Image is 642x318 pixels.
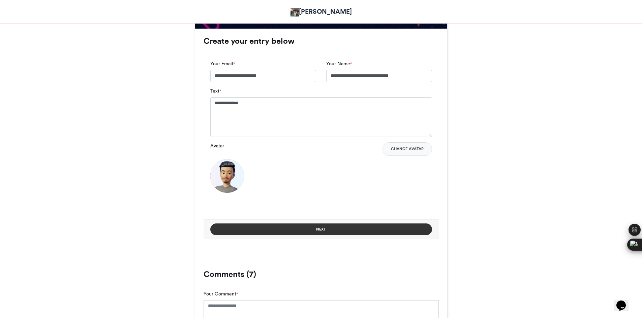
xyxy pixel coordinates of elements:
[210,159,244,193] img: 1759167741.177-b2dcae4267c1926e4edbba7f5065fdc4d8f11412.png
[204,270,439,278] h3: Comments (7)
[210,142,224,149] label: Avatar
[210,87,221,95] label: Text
[383,142,432,156] button: Change Avatar
[291,8,299,16] img: Anuoluwapo Omolafe
[204,290,238,297] label: Your Comment
[210,60,235,67] label: Your Email
[614,291,635,311] iframe: chat widget
[210,223,432,235] button: Next
[204,37,439,45] h3: Create your entry below
[291,7,352,16] a: [PERSON_NAME]
[326,60,352,67] label: Your Name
